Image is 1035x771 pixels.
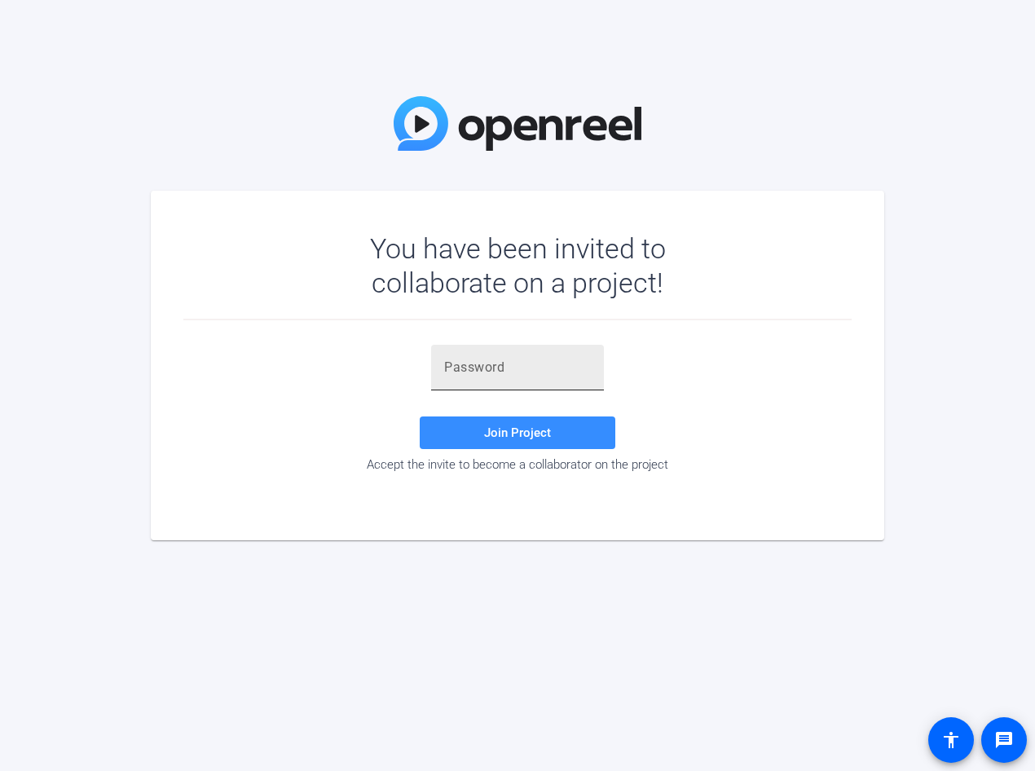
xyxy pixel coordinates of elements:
[484,425,551,440] span: Join Project
[420,416,615,449] button: Join Project
[183,457,852,472] div: Accept the invite to become a collaborator on the project
[394,96,641,151] img: OpenReel Logo
[994,730,1014,750] mat-icon: message
[323,231,713,300] div: You have been invited to collaborate on a project!
[444,358,591,377] input: Password
[941,730,961,750] mat-icon: accessibility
